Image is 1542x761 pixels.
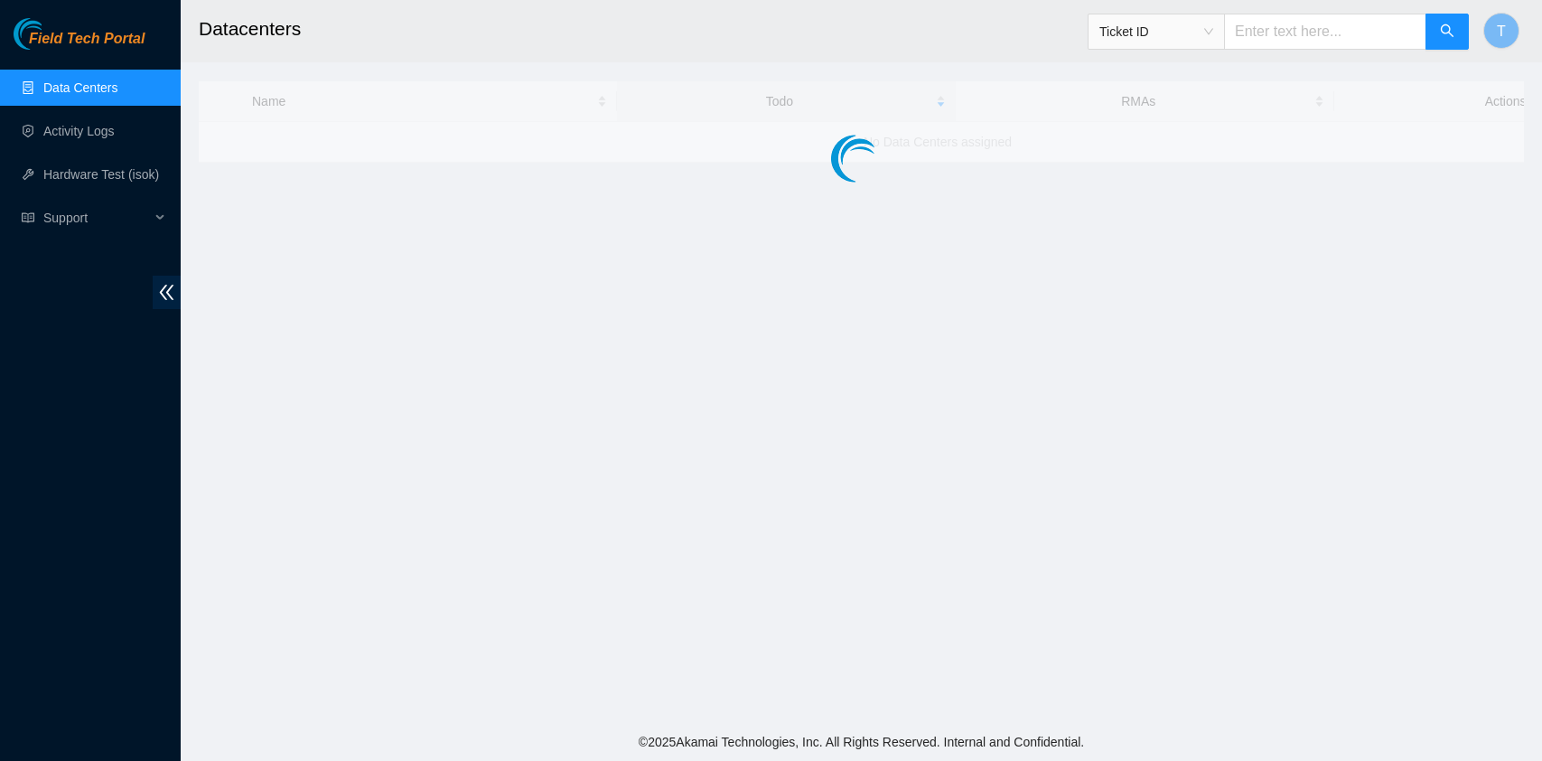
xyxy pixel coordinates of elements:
a: Activity Logs [43,124,115,138]
a: Hardware Test (isok) [43,167,159,182]
span: double-left [153,276,181,309]
span: read [22,211,34,224]
span: Field Tech Portal [29,31,145,48]
img: Akamai Technologies [14,18,91,50]
span: Ticket ID [1099,18,1213,45]
input: Enter text here... [1224,14,1426,50]
button: T [1483,13,1519,49]
span: search [1440,23,1454,41]
span: Support [43,200,150,236]
a: Akamai TechnologiesField Tech Portal [14,33,145,56]
button: search [1425,14,1469,50]
footer: © 2025 Akamai Technologies, Inc. All Rights Reserved. Internal and Confidential. [181,723,1542,761]
span: T [1497,20,1506,42]
a: Data Centers [43,80,117,95]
